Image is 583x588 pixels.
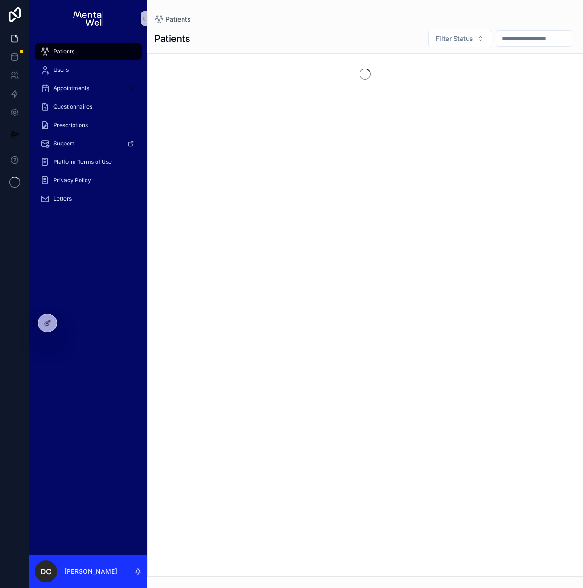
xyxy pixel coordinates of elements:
a: Prescriptions [35,117,142,133]
a: Patients [35,43,142,60]
span: Prescriptions [53,121,88,129]
span: Appointments [53,85,89,92]
span: Filter Status [436,34,473,43]
span: Questionnaires [53,103,92,110]
div: scrollable content [29,37,147,219]
span: Letters [53,195,72,202]
img: App logo [73,11,103,26]
a: Appointments [35,80,142,97]
span: Patients [166,15,191,24]
a: Patients [154,15,191,24]
a: Support [35,135,142,152]
a: Privacy Policy [35,172,142,189]
span: DC [40,566,51,577]
span: Users [53,66,69,74]
a: Users [35,62,142,78]
span: Platform Terms of Use [53,158,112,166]
p: [PERSON_NAME] [64,567,117,576]
h1: Patients [154,32,190,45]
a: Letters [35,190,142,207]
button: Select Button [428,30,492,47]
a: Questionnaires [35,98,142,115]
a: Platform Terms of Use [35,154,142,170]
span: Support [53,140,74,147]
span: Patients [53,48,74,55]
span: Privacy Policy [53,177,91,184]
